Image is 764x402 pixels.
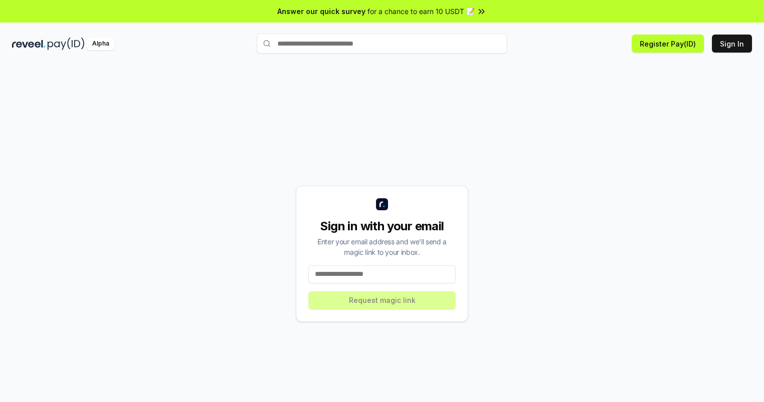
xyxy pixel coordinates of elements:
button: Register Pay(ID) [632,35,704,53]
span: Answer our quick survey [277,6,365,17]
img: reveel_dark [12,38,46,50]
button: Sign In [712,35,752,53]
div: Enter your email address and we’ll send a magic link to your inbox. [308,236,456,257]
div: Sign in with your email [308,218,456,234]
img: pay_id [48,38,85,50]
img: logo_small [376,198,388,210]
span: for a chance to earn 10 USDT 📝 [367,6,475,17]
div: Alpha [87,38,115,50]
